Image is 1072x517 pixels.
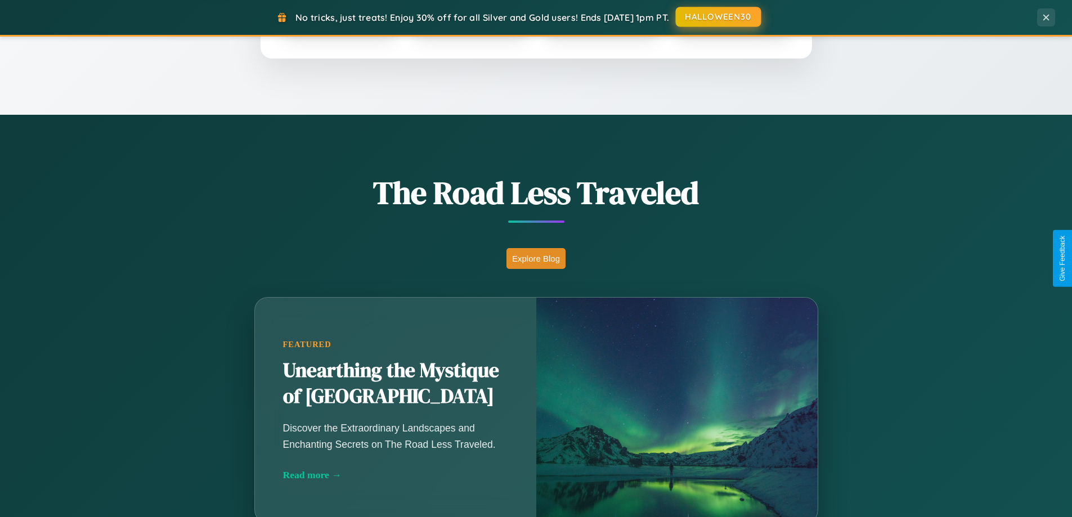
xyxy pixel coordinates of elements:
h1: The Road Less Traveled [199,171,874,214]
p: Discover the Extraordinary Landscapes and Enchanting Secrets on The Road Less Traveled. [283,420,508,452]
button: HALLOWEEN30 [676,7,761,27]
span: No tricks, just treats! Enjoy 30% off for all Silver and Gold users! Ends [DATE] 1pm PT. [295,12,669,23]
div: Featured [283,340,508,349]
div: Read more → [283,469,508,481]
h2: Unearthing the Mystique of [GEOGRAPHIC_DATA] [283,358,508,410]
div: Give Feedback [1058,236,1066,281]
button: Explore Blog [506,248,566,269]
